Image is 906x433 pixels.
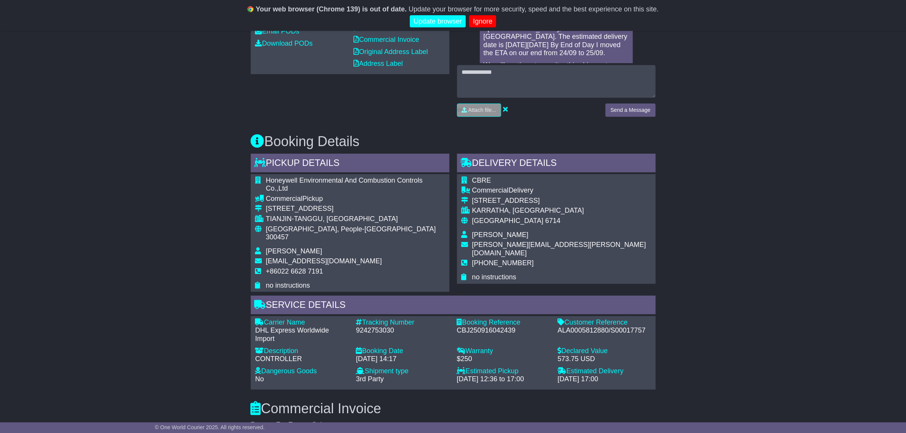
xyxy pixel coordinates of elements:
[356,318,449,327] div: Tracking Number
[255,347,349,355] div: Description
[457,375,550,384] div: [DATE] 12:36 to 17:00
[155,424,265,430] span: © One World Courier 2025. All rights reserved.
[356,347,449,355] div: Booking Date
[266,195,445,203] div: Pickup
[472,217,543,224] span: [GEOGRAPHIC_DATA]
[356,375,384,383] span: 3rd Party
[457,154,656,174] div: Delivery Details
[354,36,419,43] a: Commercial Invoice
[356,326,449,335] div: 9242753030
[255,27,299,35] a: Email PODs
[255,367,349,376] div: Dangerous Goods
[484,8,629,57] p: The tracking shows that the package arrived at [GEOGRAPHIC_DATA] [GEOGRAPHIC_DATA] - [GEOGRAPHIC_...
[266,205,445,213] div: [STREET_ADDRESS]
[472,273,516,281] span: no instructions
[251,154,449,174] div: Pickup Details
[472,177,491,184] span: CBRE
[457,355,550,363] div: $250
[558,347,651,355] div: Declared Value
[472,207,651,215] div: KARRATHA, [GEOGRAPHIC_DATA]
[266,195,303,202] span: Commercial
[472,241,646,257] span: [PERSON_NAME][EMAIL_ADDRESS][PERSON_NAME][DOMAIN_NAME]
[605,103,655,117] button: Send a Message
[255,326,349,343] div: DHL Express Worldwide Import
[255,375,264,383] span: No
[472,197,651,205] div: [STREET_ADDRESS]
[558,367,651,376] div: Estimated Delivery
[472,186,509,194] span: Commercial
[251,134,656,149] h3: Booking Details
[266,225,436,233] span: [GEOGRAPHIC_DATA], People-[GEOGRAPHIC_DATA]
[266,215,445,223] div: TIANJIN-TANGGU, [GEOGRAPHIC_DATA]
[354,48,428,56] a: Original Address Label
[266,282,310,289] span: no instructions
[255,40,313,47] a: Download PODs
[457,367,550,376] div: Estimated Pickup
[558,375,651,384] div: [DATE] 17:00
[266,247,322,255] span: [PERSON_NAME]
[558,355,651,363] div: 573.75 USD
[409,5,659,13] span: Update your browser for more security, speed and the best experience on this site.
[255,318,349,327] div: Carrier Name
[469,15,496,28] a: Ignore
[457,326,550,335] div: CBJ250916042439
[266,267,323,275] span: +86022 6628 7191
[472,231,529,239] span: [PERSON_NAME]
[558,318,651,327] div: Customer Reference
[410,15,466,28] a: Update browser
[457,318,550,327] div: Booking Reference
[558,326,651,335] div: ALA0005812880/S00017757
[354,60,403,67] a: Address Label
[266,233,289,241] span: 300457
[266,177,423,193] span: Honeywell Environmental And Combustion Controls Co.,Ltd
[251,296,656,316] div: Service Details
[472,259,534,267] span: [PHONE_NUMBER]
[266,257,382,265] span: [EMAIL_ADDRESS][DOMAIN_NAME]
[255,355,349,363] div: CONTROLLER
[545,217,560,224] span: 6714
[251,421,656,429] div: Reason For Export: Sale
[356,355,449,363] div: [DATE] 14:17
[251,401,656,416] h3: Commercial Invoice
[356,367,449,376] div: Shipment type
[484,61,629,70] p: We will continue to monitor this shipment.
[457,347,550,355] div: Warranty
[256,5,407,13] b: Your web browser (Chrome 139) is out of date.
[472,186,651,195] div: Delivery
